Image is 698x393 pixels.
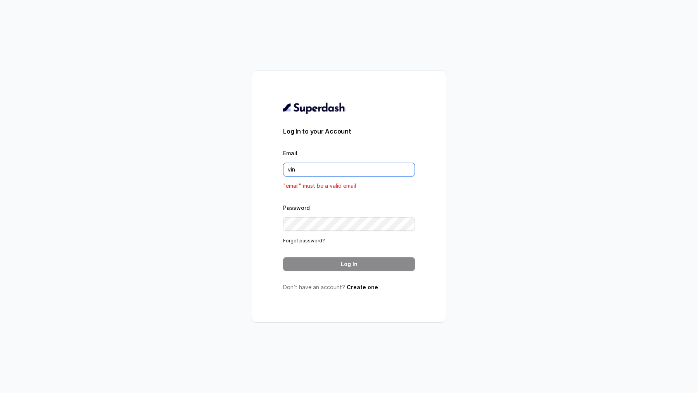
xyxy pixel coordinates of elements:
[283,204,310,211] label: Password
[347,284,378,290] a: Create one
[283,150,297,156] label: Email
[283,163,415,177] input: youremail@example.com
[283,257,415,271] button: Log In
[283,102,346,114] img: light.svg
[283,238,325,244] a: Forgot password?
[283,181,415,190] p: "email" must be a valid email
[283,283,415,291] p: Don’t have an account?
[283,127,415,136] h3: Log In to your Account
